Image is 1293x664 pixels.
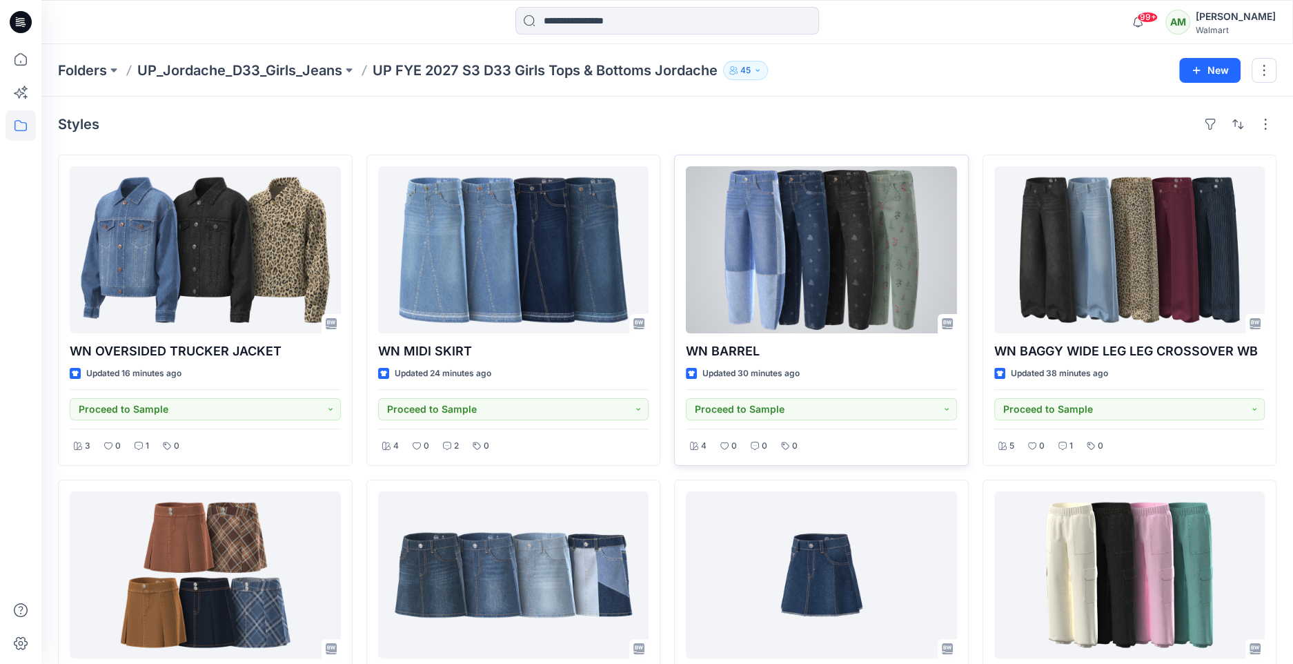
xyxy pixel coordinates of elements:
p: 0 [174,439,179,453]
p: 0 [1098,439,1103,453]
p: 45 [740,63,751,78]
button: New [1179,58,1241,83]
p: 0 [792,439,798,453]
p: Updated 30 minutes ago [702,367,800,381]
p: 1 [1069,439,1073,453]
p: WN MIDI SKIRT [378,342,649,361]
p: 0 [1039,439,1045,453]
p: 2 [454,439,459,453]
div: Walmart [1196,25,1276,35]
p: 1 [146,439,149,453]
p: UP FYE 2027 S3 D33 Girls Tops & Bottoms Jordache [373,61,718,80]
div: [PERSON_NAME] [1196,8,1276,25]
a: WN ALINE PLEATED SKIRT (JERSEY SHORTS) [70,491,341,658]
a: Folders [58,61,107,80]
p: 0 [731,439,737,453]
p: 4 [393,439,399,453]
a: WN BARREL [686,166,957,333]
p: Updated 24 minutes ago [395,367,491,381]
p: 4 [701,439,707,453]
a: WN BAGGY WIDE LEG LEG CROSSOVER WB [994,166,1265,333]
span: 99+ [1137,12,1158,23]
p: 3 [85,439,90,453]
p: 0 [424,439,429,453]
p: WN BAGGY WIDE LEG LEG CROSSOVER WB [994,342,1265,361]
p: Updated 38 minutes ago [1011,367,1108,381]
h4: Styles [58,116,99,133]
button: 45 [723,61,768,80]
div: AM [1165,10,1190,35]
a: WN OVERSIDED TRUCKER JACKET [70,166,341,333]
p: 5 [1009,439,1014,453]
p: 0 [115,439,121,453]
a: UP_Jordache_D33_Girls_Jeans [137,61,342,80]
a: WN PULL ON CARGO JOGGER [994,491,1265,658]
a: WN MIDI SKIRT [378,166,649,333]
p: 0 [762,439,767,453]
a: WM SEAMED SKATOR SKIRT [686,491,957,658]
p: WN BARREL [686,342,957,361]
p: 0 [484,439,489,453]
p: Updated 16 minutes ago [86,367,181,381]
a: WN 5 PKT SKIRT [378,491,649,658]
p: WN OVERSIDED TRUCKER JACKET [70,342,341,361]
